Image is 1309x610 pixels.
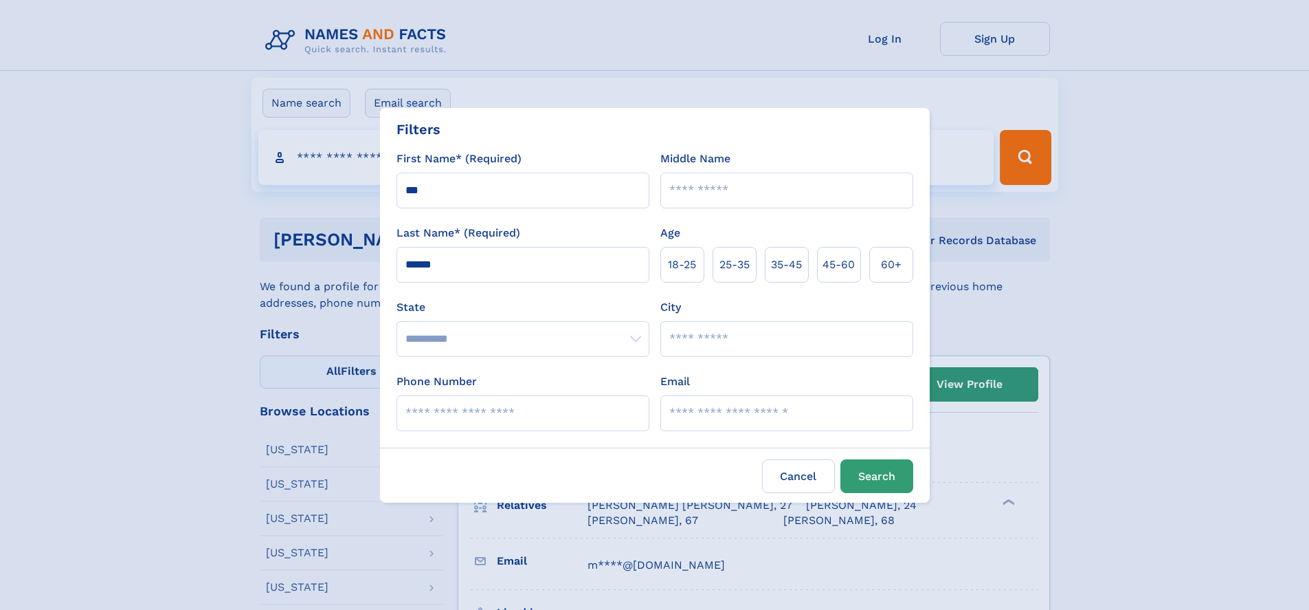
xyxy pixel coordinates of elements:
[771,257,802,273] span: 35‑45
[396,151,522,167] label: First Name* (Required)
[823,257,855,273] span: 45‑60
[668,257,696,273] span: 18‑25
[660,373,690,390] label: Email
[762,459,835,493] label: Cancel
[660,299,681,316] label: City
[660,225,680,241] label: Age
[840,459,913,493] button: Search
[396,373,477,390] label: Phone Number
[396,299,649,316] label: State
[881,257,902,273] span: 60+
[396,119,440,140] div: Filters
[719,257,750,273] span: 25‑35
[660,151,730,167] label: Middle Name
[396,225,520,241] label: Last Name* (Required)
